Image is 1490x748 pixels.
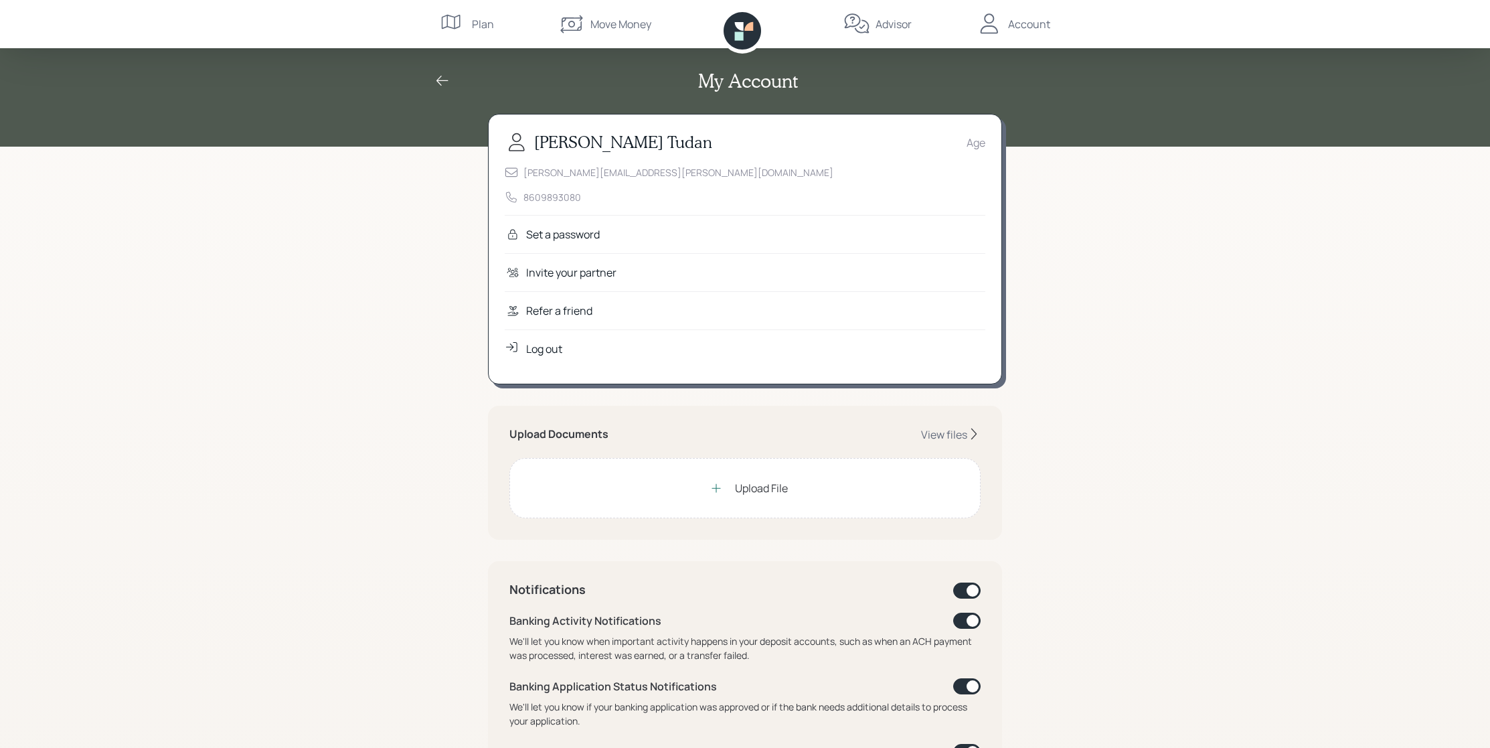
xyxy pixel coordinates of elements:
div: Banking Application Status Notifications [509,678,717,694]
div: 8609893080 [523,190,581,204]
div: View files [921,427,967,442]
div: [PERSON_NAME][EMAIL_ADDRESS][PERSON_NAME][DOMAIN_NAME] [523,165,833,179]
div: Log out [526,341,562,357]
h2: My Account [698,70,798,92]
div: Upload File [735,480,788,496]
div: We'll let you know when important activity happens in your deposit accounts, such as when an ACH ... [509,634,981,662]
div: We'll let you know if your banking application was approved or if the bank needs additional detai... [509,700,981,728]
h3: [PERSON_NAME] Tudan [534,133,712,152]
div: Age [967,135,985,151]
div: Move Money [590,16,651,32]
h5: Upload Documents [509,428,608,441]
div: Plan [472,16,494,32]
div: Advisor [876,16,912,32]
div: Account [1008,16,1050,32]
div: Invite your partner [526,265,616,281]
div: Refer a friend [526,303,592,319]
div: Banking Activity Notifications [509,613,661,629]
div: Set a password [526,226,600,242]
h4: Notifications [509,583,586,597]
